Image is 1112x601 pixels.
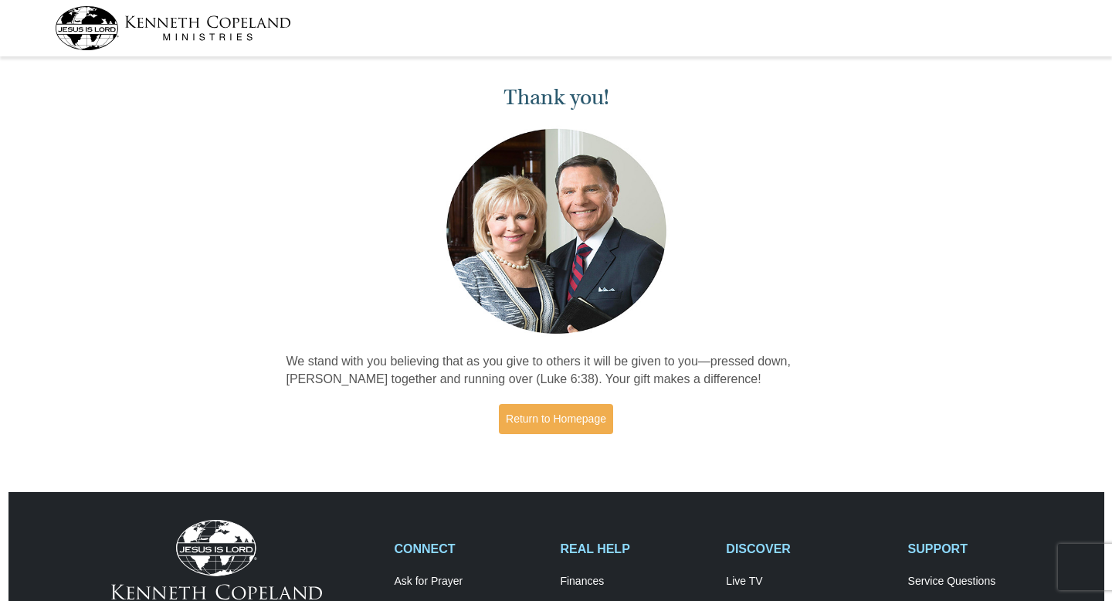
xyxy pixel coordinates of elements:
a: Live TV [726,575,891,589]
img: Kenneth and Gloria [442,125,670,338]
h2: SUPPORT [908,542,1058,556]
a: Return to Homepage [499,404,613,434]
h2: REAL HELP [560,542,710,556]
a: Ask for Prayer [395,575,544,589]
h2: DISCOVER [726,542,891,556]
a: Finances [560,575,710,589]
img: kcm-header-logo.svg [55,6,291,50]
p: We stand with you believing that as you give to others it will be given to you—pressed down, [PER... [286,353,826,389]
h1: Thank you! [286,85,826,110]
a: Service Questions [908,575,1058,589]
h2: CONNECT [395,542,544,556]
